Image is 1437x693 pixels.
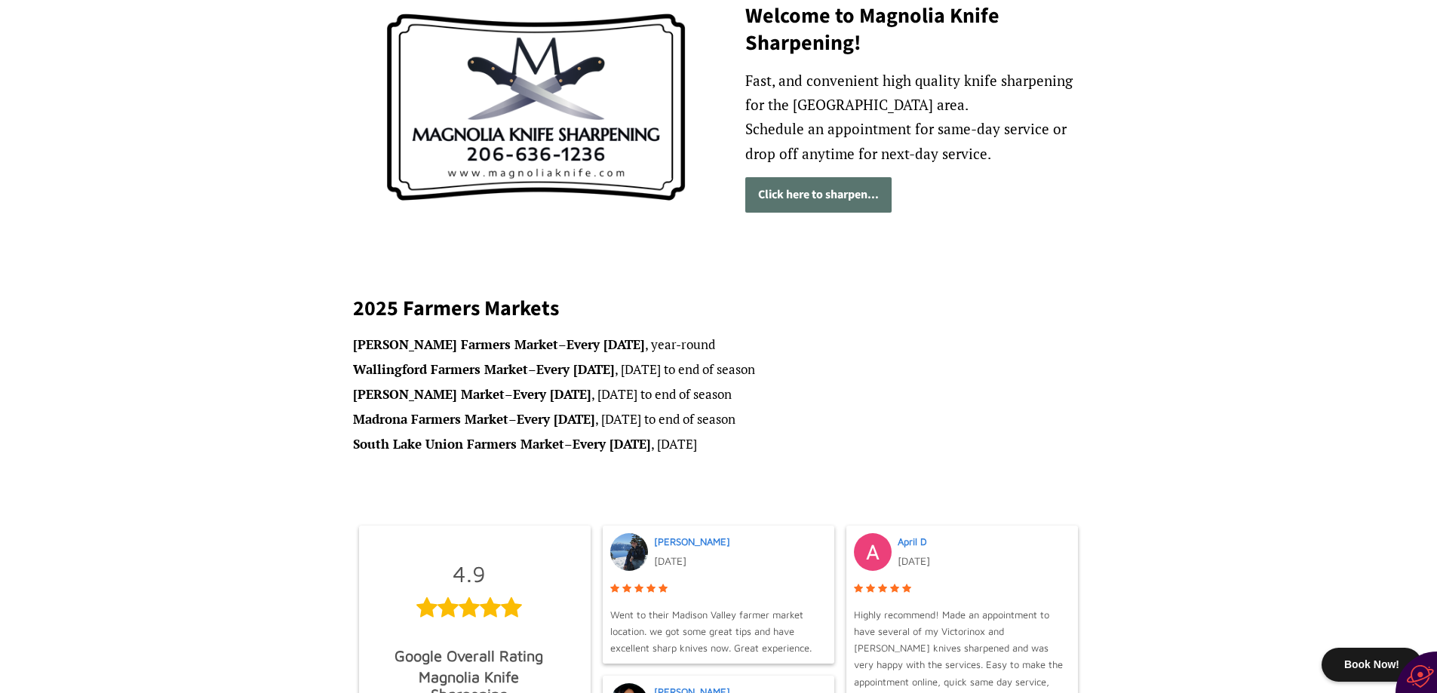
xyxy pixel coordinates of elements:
span:  [902,581,911,597]
div: Google Overall Rating [385,643,552,668]
span:  [416,596,438,619]
strong: Every [DATE] [573,435,651,452]
strong: South Lake Union Farmers Market [353,435,564,452]
a: 4.9 [378,545,560,636]
span:  [890,581,899,597]
li: – , [DATE] to end of season [353,384,1085,406]
strong: Every [DATE] [517,410,595,428]
strong: Every [DATE] [513,385,591,403]
span:  [866,581,875,597]
div: Book Now! [1322,648,1422,682]
span:  [438,596,459,619]
strong: Every [DATE] [536,360,615,378]
h2: 2025 Farmers Markets [353,295,1085,322]
h2: Welcome to Magnolia Knife Sharpening! [745,2,1085,57]
span:  [459,596,480,619]
span:  [634,581,643,597]
li: – , year-round [353,334,1085,356]
span:  [646,581,656,597]
div: [DATE] [652,550,827,572]
li: – , [DATE] to end of season [353,359,1085,381]
li: – , [DATE] to end of season [353,409,1085,431]
p: Fast, and convenient high quality knife sharpening for the [GEOGRAPHIC_DATA] area. Schedule an ap... [745,69,1085,166]
span: Went to their Madison Valley farmer market location. we got some great tips and have excellent sh... [610,606,827,656]
strong: Every [DATE] [567,336,645,353]
strong: [PERSON_NAME] Market [353,385,505,403]
img: Post image [854,533,892,571]
span:  [610,581,619,597]
img: Post image [610,533,648,571]
span:  [659,581,668,597]
span:  [854,581,863,597]
span:  [501,596,522,619]
span:  [480,596,501,619]
a: [PERSON_NAME] [654,535,730,547]
span:  [622,581,631,597]
li: – , [DATE] [353,434,1085,455]
strong: Madrona Farmers Market [353,410,508,428]
div: [DATE] [896,550,1070,572]
a: Click here to sharpen... [745,177,892,213]
span:  [878,581,887,597]
a: April D [898,535,927,547]
strong: Wallingford Farmers Market [353,360,528,378]
div: 4.9 [385,553,552,628]
strong: [PERSON_NAME] Farmers Market [353,336,558,353]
